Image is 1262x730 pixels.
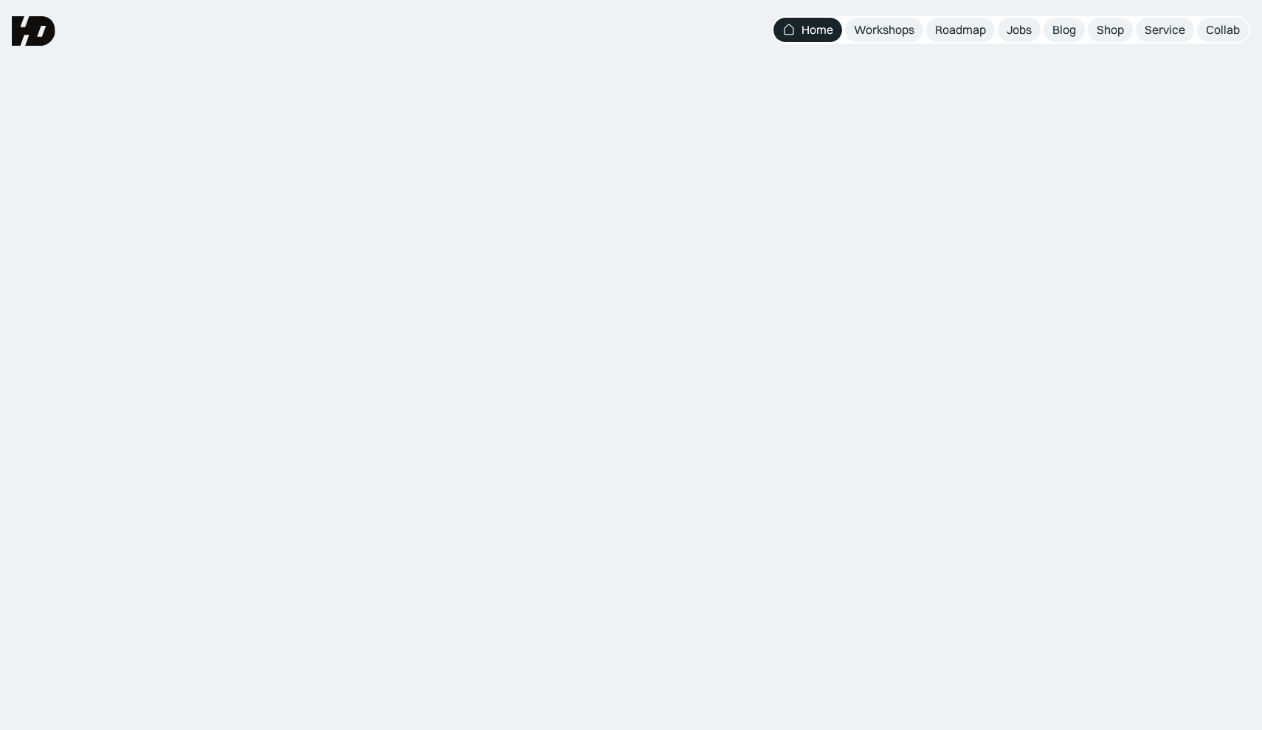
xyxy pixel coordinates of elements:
[1136,18,1194,42] a: Service
[1206,22,1240,38] div: Collab
[1097,22,1124,38] div: Shop
[926,18,995,42] a: Roadmap
[1007,22,1032,38] div: Jobs
[1088,18,1133,42] a: Shop
[845,18,923,42] a: Workshops
[1052,22,1076,38] div: Blog
[998,18,1041,42] a: Jobs
[773,18,842,42] a: Home
[1145,22,1185,38] div: Service
[801,22,833,38] div: Home
[1044,18,1085,42] a: Blog
[1197,18,1249,42] a: Collab
[854,22,914,38] div: Workshops
[935,22,986,38] div: Roadmap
